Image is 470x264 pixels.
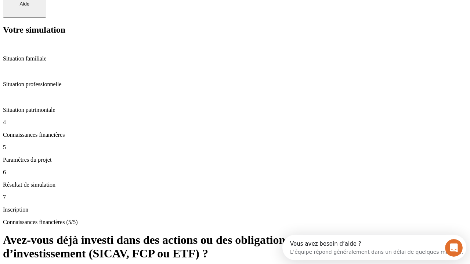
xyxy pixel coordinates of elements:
[3,169,467,176] p: 6
[3,181,467,188] p: Résultat de simulation
[8,6,181,12] div: Vous avez besoin d’aide ?
[3,144,467,151] p: 5
[282,235,466,260] iframe: Intercom live chat discovery launcher
[3,206,467,213] p: Inscription
[6,1,43,7] div: Aide
[3,107,467,113] p: Situation patrimoniale
[3,3,202,23] div: Ouvrir le Messenger Intercom
[445,239,463,257] iframe: Intercom live chat
[8,12,181,20] div: L’équipe répond généralement dans un délai de quelques minutes.
[3,219,467,225] p: Connaissances financières (5/5)
[3,81,467,88] p: Situation professionnelle
[3,233,467,260] h1: Avez-vous déjà investi dans des actions ou des obligations, en direct ou via des fonds d’investis...
[3,55,467,62] p: Situation familiale
[3,25,467,35] h2: Votre simulation
[3,132,467,138] p: Connaissances financières
[3,119,467,126] p: 4
[3,194,467,201] p: 7
[3,157,467,163] p: Paramètres du projet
